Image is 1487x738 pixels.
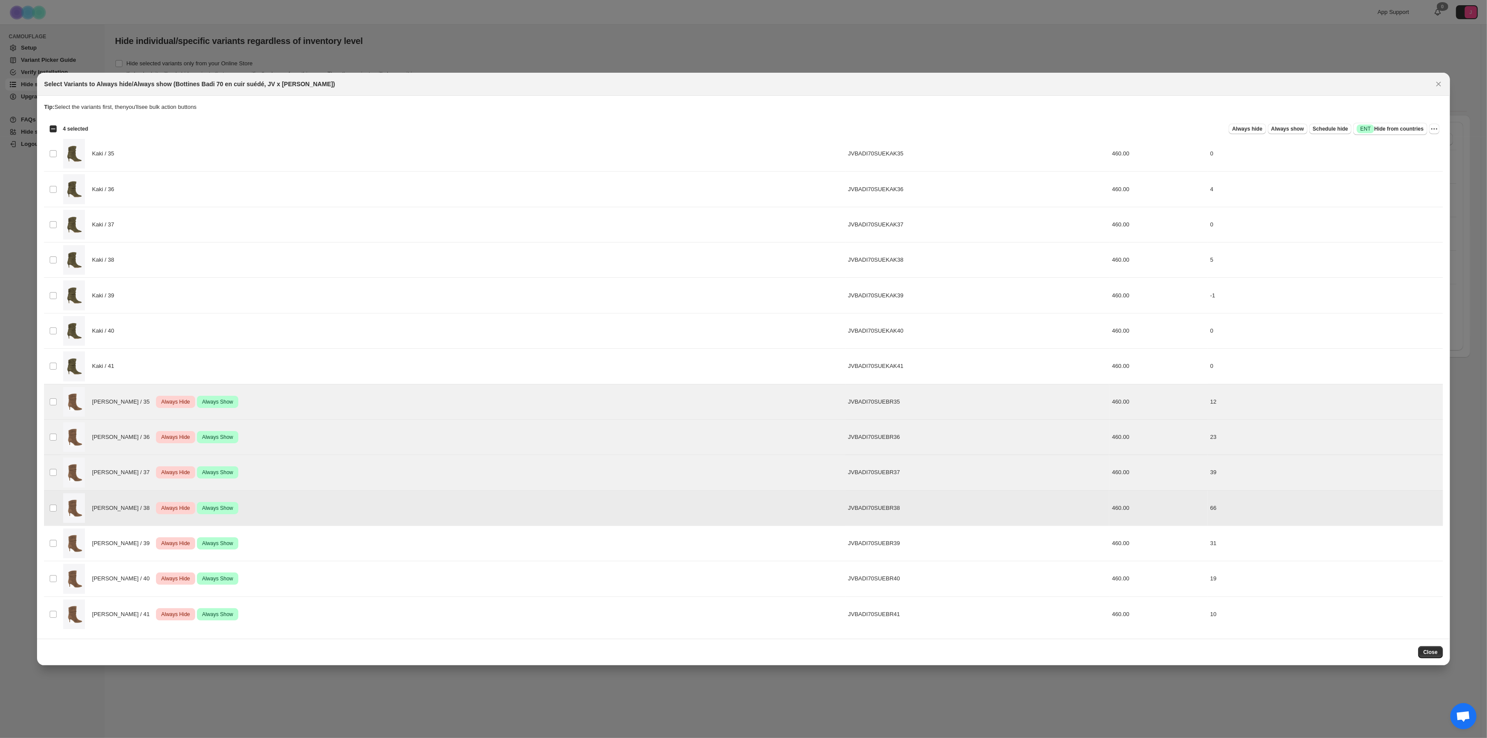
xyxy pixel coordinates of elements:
span: [PERSON_NAME] / 41 [92,610,154,619]
td: 460.00 [1109,561,1207,596]
img: 1-_-Bottines_Badi_70_Cuir_Suede_Kaki_Collan_Vero_Jeanne_Vouland_2c4968de-2449-4a4d-a27c-328aea50a... [63,351,85,381]
td: JVBADI70SUEKAK38 [845,243,1109,278]
img: 00-_-Bottines_Badi_70_Cuir_Suede_Marron_Collab_JV_x_Veronika_Loubry_Jeanne_Vouland.jpg [63,422,85,452]
img: 00-_-Bottines_Badi_70_Cuir_Suede_Marron_Collab_JV_x_Veronika_Loubry_Jeanne_Vouland.jpg [63,387,85,417]
span: Always Show [200,467,235,478]
td: JVBADI70SUEBR39 [845,526,1109,561]
td: JVBADI70SUEBR40 [845,561,1109,596]
td: 460.00 [1109,172,1207,207]
span: [PERSON_NAME] / 36 [92,433,154,441]
img: 00-_-Bottines_Badi_70_Cuir_Suede_Marron_Collab_JV_x_Veronika_Loubry_Jeanne_Vouland.jpg [63,564,85,593]
td: 0 [1208,207,1443,242]
img: 00-_-Bottines_Badi_70_Cuir_Suede_Marron_Collab_JV_x_Veronika_Loubry_Jeanne_Vouland.jpg [63,458,85,487]
td: JVBADI70SUEKAK40 [845,313,1109,348]
span: Always Hide [159,467,192,478]
td: JVBADI70SUEKAK35 [845,136,1109,171]
span: Always Hide [159,503,192,513]
p: Select the variants first, then you'll see bulk action buttons [44,103,1443,111]
td: 460.00 [1109,419,1207,455]
td: 39 [1208,455,1443,490]
img: 1-_-Bottines_Badi_70_Cuir_Suede_Kaki_Collan_Vero_Jeanne_Vouland_2c4968de-2449-4a4d-a27c-328aea50a... [63,316,85,346]
span: Always Show [200,503,235,513]
span: Always Show [200,538,235,549]
td: JVBADI70SUEBR35 [845,384,1109,419]
td: JVBADI70SUEKAK36 [845,172,1109,207]
td: JVBADI70SUEBR38 [845,490,1109,526]
img: 00-_-Bottines_Badi_70_Cuir_Suede_Marron_Collab_JV_x_Veronika_Loubry_Jeanne_Vouland.jpg [63,493,85,523]
span: Hide from countries [1357,125,1423,133]
span: [PERSON_NAME] / 38 [92,504,154,512]
td: 23 [1208,419,1443,455]
button: SuccessENTHide from countries [1353,123,1427,135]
td: 0 [1208,136,1443,171]
span: Always Show [200,397,235,407]
span: Kaki / 39 [92,291,119,300]
button: More actions [1429,124,1440,134]
td: JVBADI70SUEKAK37 [845,207,1109,242]
span: Always hide [1232,125,1262,132]
span: [PERSON_NAME] / 40 [92,574,154,583]
td: 0 [1208,349,1443,384]
td: 460.00 [1109,136,1207,171]
span: Always Hide [159,432,192,442]
button: Close [1433,78,1445,90]
button: Always hide [1229,124,1266,134]
img: 1-_-Bottines_Badi_70_Cuir_Suede_Kaki_Collan_Vero_Jeanne_Vouland_2c4968de-2449-4a4d-a27c-328aea50a... [63,245,85,275]
span: [PERSON_NAME] / 35 [92,398,154,406]
span: Always Hide [159,397,192,407]
td: 460.00 [1109,596,1207,632]
span: Always Show [200,609,235,620]
button: Schedule hide [1309,124,1352,134]
img: 1-_-Bottines_Badi_70_Cuir_Suede_Kaki_Collan_Vero_Jeanne_Vouland_2c4968de-2449-4a4d-a27c-328aea50a... [63,280,85,310]
td: JVBADI70SUEKAK41 [845,349,1109,384]
td: 0 [1208,313,1443,348]
span: Close [1423,649,1438,656]
span: Kaki / 40 [92,327,119,335]
td: 66 [1208,490,1443,526]
h2: Select Variants to Always hide/Always show (Bottines Badi 70 en cuir suédé, JV x [PERSON_NAME]) [44,80,335,88]
td: 31 [1208,526,1443,561]
span: Kaki / 35 [92,149,119,158]
span: Kaki / 38 [92,256,119,264]
img: 00-_-Bottines_Badi_70_Cuir_Suede_Marron_Collab_JV_x_Veronika_Loubry_Jeanne_Vouland.jpg [63,529,85,558]
td: 460.00 [1109,490,1207,526]
span: Always show [1271,125,1304,132]
td: JVBADI70SUEBR37 [845,455,1109,490]
td: 460.00 [1109,313,1207,348]
td: 460.00 [1109,384,1207,419]
td: 460.00 [1109,278,1207,313]
span: ENT [1360,125,1371,132]
button: Close [1418,646,1443,658]
span: Kaki / 41 [92,362,119,371]
span: Always Hide [159,538,192,549]
img: 1-_-Bottines_Badi_70_Cuir_Suede_Kaki_Collan_Vero_Jeanne_Vouland_2c4968de-2449-4a4d-a27c-328aea50a... [63,139,85,168]
button: Always show [1268,124,1307,134]
td: 12 [1208,384,1443,419]
td: 10 [1208,596,1443,632]
span: Always Hide [159,609,192,620]
span: [PERSON_NAME] / 37 [92,468,154,477]
img: 1-_-Bottines_Badi_70_Cuir_Suede_Kaki_Collan_Vero_Jeanne_Vouland_2c4968de-2449-4a4d-a27c-328aea50a... [63,174,85,204]
span: Schedule hide [1313,125,1348,132]
strong: Tip: [44,104,54,110]
td: JVBADI70SUEKAK39 [845,278,1109,313]
img: 1-_-Bottines_Badi_70_Cuir_Suede_Kaki_Collan_Vero_Jeanne_Vouland_2c4968de-2449-4a4d-a27c-328aea50a... [63,210,85,239]
td: 460.00 [1109,455,1207,490]
td: JVBADI70SUEBR36 [845,419,1109,455]
span: Kaki / 36 [92,185,119,194]
span: Kaki / 37 [92,220,119,229]
td: 460.00 [1109,349,1207,384]
td: 19 [1208,561,1443,596]
span: Always Hide [159,573,192,584]
span: 4 selected [63,125,88,132]
img: 00-_-Bottines_Badi_70_Cuir_Suede_Marron_Collab_JV_x_Veronika_Loubry_Jeanne_Vouland.jpg [63,600,85,629]
td: 460.00 [1109,243,1207,278]
td: 460.00 [1109,526,1207,561]
span: Always Show [200,432,235,442]
td: 5 [1208,243,1443,278]
td: 460.00 [1109,207,1207,242]
span: [PERSON_NAME] / 39 [92,539,154,548]
td: JVBADI70SUEBR41 [845,596,1109,632]
td: 4 [1208,172,1443,207]
a: Ouvrir le chat [1450,703,1477,729]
